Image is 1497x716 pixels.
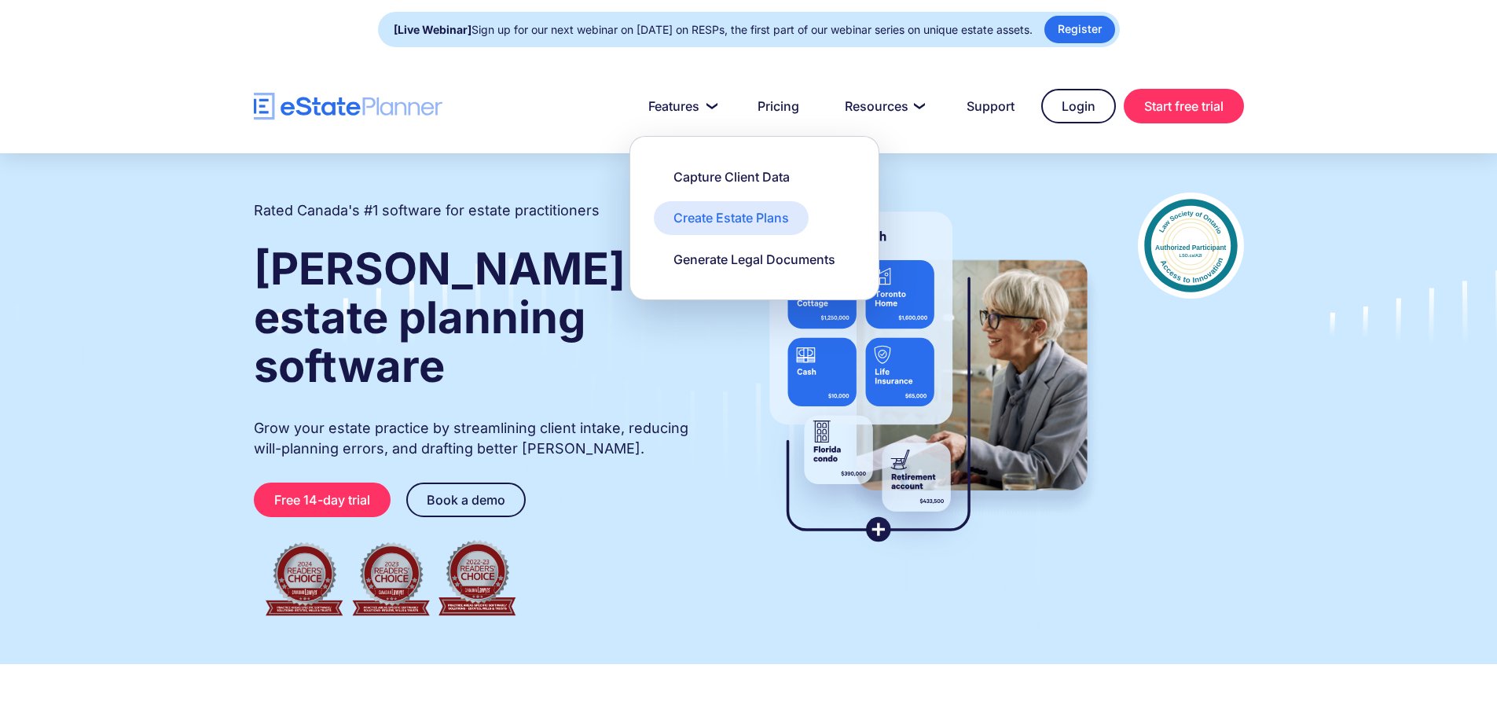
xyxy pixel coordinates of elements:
div: Sign up for our next webinar on [DATE] on RESPs, the first part of our webinar series on unique e... [394,19,1033,41]
p: Grow your estate practice by streamlining client intake, reducing will-planning errors, and draft... [254,418,719,459]
a: home [254,93,442,120]
div: Create Estate Plans [673,209,789,226]
div: Capture Client Data [673,168,790,185]
a: Resources [826,90,940,122]
a: Book a demo [406,483,526,517]
a: Features [629,90,731,122]
a: Support [948,90,1033,122]
a: Register [1044,16,1115,43]
a: Capture Client Data [654,160,809,193]
a: Pricing [739,90,818,122]
strong: [Live Webinar] [394,23,471,36]
a: Generate Legal Documents [654,243,855,276]
a: Free 14-day trial [254,483,391,517]
div: Generate Legal Documents [673,251,835,268]
h2: Rated Canada's #1 software for estate practitioners [254,200,600,221]
a: Start free trial [1124,89,1244,123]
img: estate planner showing wills to their clients, using eState Planner, a leading estate planning so... [750,193,1106,562]
a: Login [1041,89,1116,123]
strong: [PERSON_NAME] and estate planning software [254,242,717,393]
a: Create Estate Plans [654,201,809,234]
